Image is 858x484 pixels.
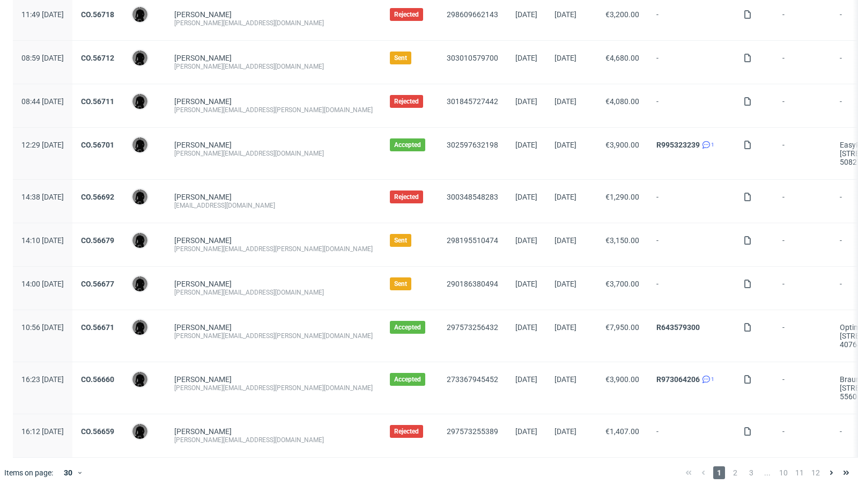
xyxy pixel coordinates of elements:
span: €3,200.00 [605,10,639,19]
div: [PERSON_NAME][EMAIL_ADDRESS][DOMAIN_NAME] [174,62,373,71]
div: [PERSON_NAME][EMAIL_ADDRESS][DOMAIN_NAME] [174,19,373,27]
span: €1,407.00 [605,427,639,436]
span: 16:12 [DATE] [21,427,64,436]
span: [DATE] [515,427,537,436]
a: [PERSON_NAME] [174,193,232,201]
span: €3,900.00 [605,141,639,149]
span: - [782,427,823,444]
span: - [656,10,726,27]
span: - [782,54,823,71]
span: 08:44 [DATE] [21,97,64,106]
span: - [782,323,823,349]
span: [DATE] [554,375,576,384]
span: [DATE] [515,54,537,62]
span: 14:38 [DATE] [21,193,64,201]
img: Dawid Urbanowicz [132,276,147,291]
span: Accepted [394,141,421,149]
span: - [656,193,726,210]
span: 1 [713,466,725,479]
a: CO.56711 [81,97,114,106]
span: [DATE] [515,280,537,288]
span: 14:00 [DATE] [21,280,64,288]
span: [DATE] [515,375,537,384]
div: [PERSON_NAME][EMAIL_ADDRESS][PERSON_NAME][DOMAIN_NAME] [174,332,373,340]
span: - [782,236,823,253]
span: - [782,97,823,114]
span: [DATE] [515,193,537,201]
img: Dawid Urbanowicz [132,94,147,109]
a: 297573255389 [447,427,498,436]
span: 10:56 [DATE] [21,323,64,332]
span: Rejected [394,193,419,201]
span: [DATE] [515,236,537,245]
a: [PERSON_NAME] [174,54,232,62]
span: ... [761,466,773,479]
div: 30 [57,465,77,480]
a: CO.56671 [81,323,114,332]
span: Accepted [394,323,421,332]
span: 1 [711,375,714,384]
span: 2 [729,466,741,479]
span: €7,950.00 [605,323,639,332]
a: 1 [700,141,714,149]
span: 11 [794,466,805,479]
span: Rejected [394,97,419,106]
a: [PERSON_NAME] [174,236,232,245]
span: €1,290.00 [605,193,639,201]
span: - [656,280,726,297]
div: [PERSON_NAME][EMAIL_ADDRESS][DOMAIN_NAME] [174,149,373,158]
div: [PERSON_NAME][EMAIL_ADDRESS][PERSON_NAME][DOMAIN_NAME] [174,245,373,253]
span: - [782,10,823,27]
span: €3,900.00 [605,375,639,384]
span: [DATE] [554,54,576,62]
span: €4,080.00 [605,97,639,106]
a: 298609662143 [447,10,498,19]
a: 273367945452 [447,375,498,384]
span: [DATE] [554,193,576,201]
span: [DATE] [515,141,537,149]
span: [DATE] [515,97,537,106]
div: [PERSON_NAME][EMAIL_ADDRESS][PERSON_NAME][DOMAIN_NAME] [174,384,373,392]
span: Rejected [394,427,419,436]
a: CO.56659 [81,427,114,436]
a: CO.56701 [81,141,114,149]
a: [PERSON_NAME] [174,375,232,384]
a: [PERSON_NAME] [174,141,232,149]
a: R995323239 [656,141,700,149]
span: - [656,236,726,253]
span: 10 [778,466,789,479]
span: Accepted [394,375,421,384]
span: - [782,375,823,401]
span: Sent [394,54,407,62]
a: 290186380494 [447,280,498,288]
img: Dawid Urbanowicz [132,50,147,65]
span: - [656,54,726,71]
span: Rejected [394,10,419,19]
span: 11:49 [DATE] [21,10,64,19]
a: [PERSON_NAME] [174,97,232,106]
span: 12:29 [DATE] [21,141,64,149]
a: R973064206 [656,375,700,384]
span: [DATE] [554,323,576,332]
span: [DATE] [515,323,537,332]
span: [DATE] [554,280,576,288]
a: CO.56677 [81,280,114,288]
div: [EMAIL_ADDRESS][DOMAIN_NAME] [174,201,373,210]
span: 16:23 [DATE] [21,375,64,384]
span: Sent [394,280,407,288]
span: [DATE] [554,236,576,245]
span: - [782,141,823,166]
span: [DATE] [554,97,576,106]
img: Dawid Urbanowicz [132,233,147,248]
span: 12 [810,466,822,479]
a: 300348548283 [447,193,498,201]
span: 3 [745,466,757,479]
a: [PERSON_NAME] [174,280,232,288]
span: - [782,280,823,297]
div: [PERSON_NAME][EMAIL_ADDRESS][PERSON_NAME][DOMAIN_NAME] [174,106,373,114]
a: 1 [700,375,714,384]
img: Dawid Urbanowicz [132,7,147,22]
a: CO.56718 [81,10,114,19]
a: CO.56692 [81,193,114,201]
a: [PERSON_NAME] [174,10,232,19]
